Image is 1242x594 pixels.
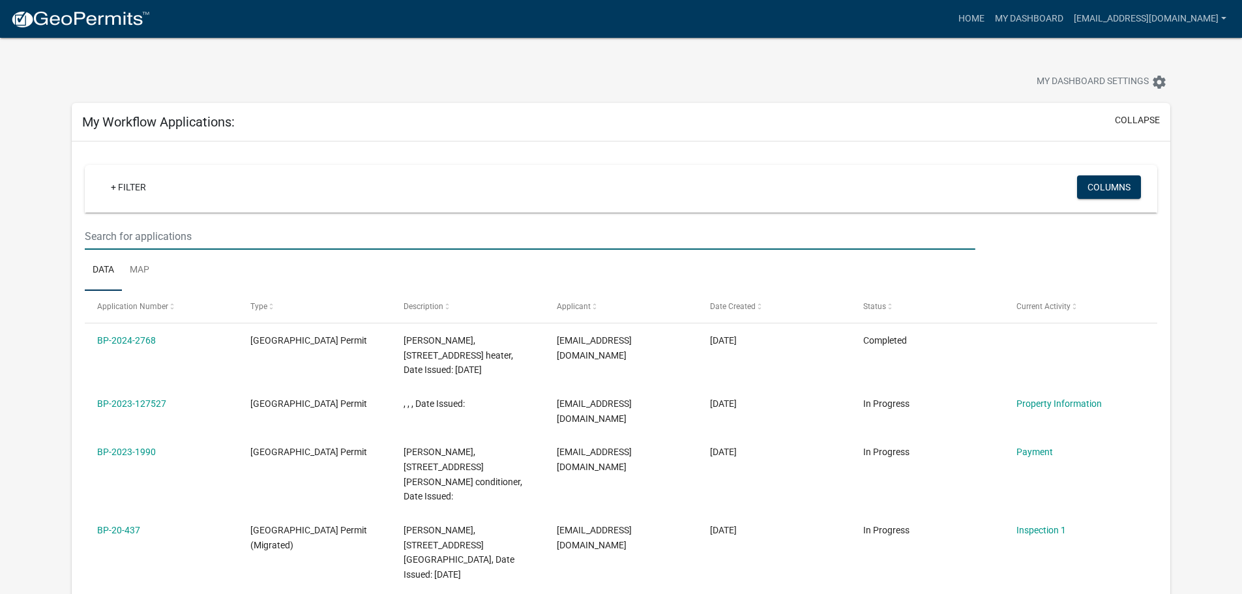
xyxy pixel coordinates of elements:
[863,447,909,457] span: In Progress
[404,302,443,311] span: Description
[122,250,157,291] a: Map
[404,398,465,409] span: , , , Date Issued:
[544,291,698,322] datatable-header-cell: Applicant
[990,7,1069,31] a: My Dashboard
[710,447,737,457] span: 05/15/2023
[97,398,166,409] a: BP-2023-127527
[1016,447,1053,457] a: Payment
[404,335,513,376] span: CRISTA KRATZER, 1574 281ST LN NW, Water heater, Date Issued: 06/28/2024
[1016,302,1071,311] span: Current Activity
[557,302,591,311] span: Applicant
[557,398,632,424] span: ic@calldeans.com
[250,447,367,457] span: Isanti County Building Permit
[1026,69,1177,95] button: My Dashboard Settingssettings
[85,250,122,291] a: Data
[1016,398,1102,409] a: Property Information
[1069,7,1232,31] a: [EMAIL_ADDRESS][DOMAIN_NAME]
[863,335,907,346] span: Completed
[1016,525,1066,535] a: Inspection 1
[97,447,156,457] a: BP-2023-1990
[404,525,514,580] span: Jessica Hampshire, 27168 BAYSHORE DR NW, 121550310, Date Issued: 12/10/2021
[1115,113,1160,127] button: collapse
[250,302,267,311] span: Type
[850,291,1003,322] datatable-header-cell: Status
[557,525,632,550] span: ic@calldeans.com
[250,335,367,346] span: Isanti County Building Permit
[404,447,522,501] span: STANLEY ANDERSON, 32925 HILARY CIR NE, Air conditioner, Date Issued:
[85,223,975,250] input: Search for applications
[100,175,156,199] a: + Filter
[250,398,367,409] span: Isanti County Building Permit
[238,291,391,322] datatable-header-cell: Type
[710,335,737,346] span: 06/20/2024
[557,335,632,361] span: ic@calldeans.com
[97,302,168,311] span: Application Number
[1077,175,1141,199] button: Columns
[82,114,235,130] h5: My Workflow Applications:
[1151,74,1167,90] i: settings
[698,291,851,322] datatable-header-cell: Date Created
[557,447,632,472] span: ic@calldeans.com
[97,525,140,535] a: BP-20-437
[863,302,886,311] span: Status
[85,291,238,322] datatable-header-cell: Application Number
[1003,291,1157,322] datatable-header-cell: Current Activity
[953,7,990,31] a: Home
[391,291,544,322] datatable-header-cell: Description
[250,525,367,550] span: Isanti County Building Permit (Migrated)
[863,525,909,535] span: In Progress
[97,335,156,346] a: BP-2024-2768
[710,525,737,535] span: 12/10/2021
[710,398,737,409] span: 05/17/2023
[863,398,909,409] span: In Progress
[1037,74,1149,90] span: My Dashboard Settings
[710,302,756,311] span: Date Created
